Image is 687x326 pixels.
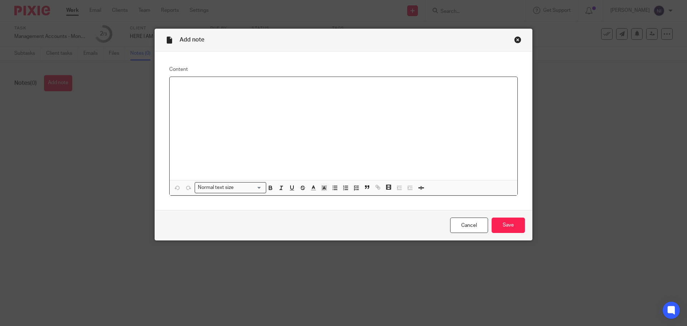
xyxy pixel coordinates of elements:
[196,184,235,191] span: Normal text size
[236,184,262,191] input: Search for option
[492,218,525,233] input: Save
[195,182,266,193] div: Search for option
[169,66,518,73] label: Content
[450,218,488,233] a: Cancel
[514,36,521,43] div: Close this dialog window
[180,37,204,43] span: Add note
